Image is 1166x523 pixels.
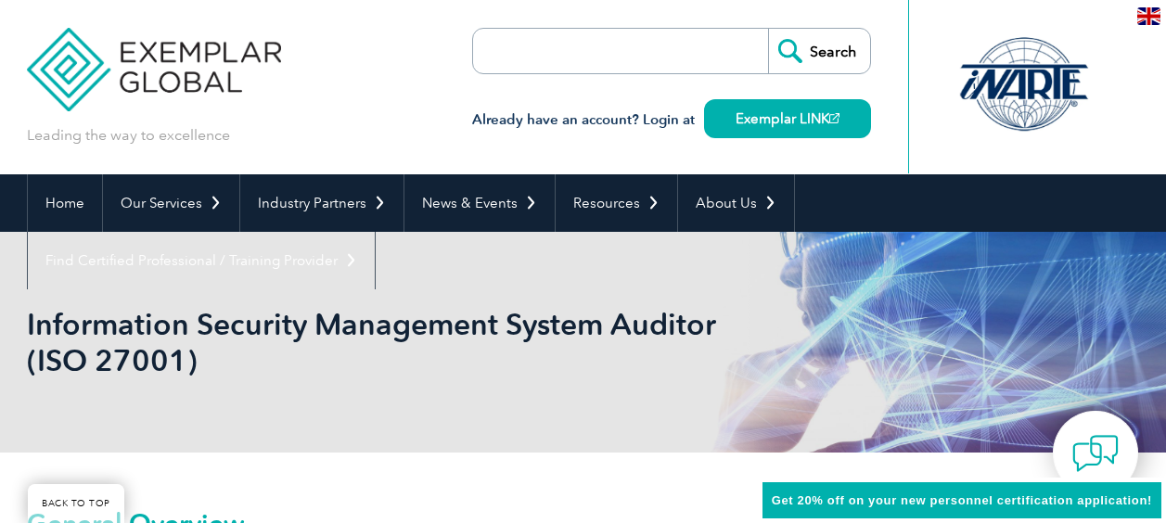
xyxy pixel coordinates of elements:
[772,493,1152,507] span: Get 20% off on your new personnel certification application!
[768,29,870,73] input: Search
[678,174,794,232] a: About Us
[1072,430,1119,477] img: contact-chat.png
[404,174,555,232] a: News & Events
[240,174,404,232] a: Industry Partners
[829,113,839,123] img: open_square.png
[27,125,230,146] p: Leading the way to excellence
[28,484,124,523] a: BACK TO TOP
[28,174,102,232] a: Home
[472,108,871,132] h3: Already have an account? Login at
[556,174,677,232] a: Resources
[28,232,375,289] a: Find Certified Professional / Training Provider
[103,174,239,232] a: Our Services
[704,99,871,138] a: Exemplar LINK
[27,306,739,378] h1: Information Security Management System Auditor (ISO 27001)
[1137,7,1160,25] img: en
